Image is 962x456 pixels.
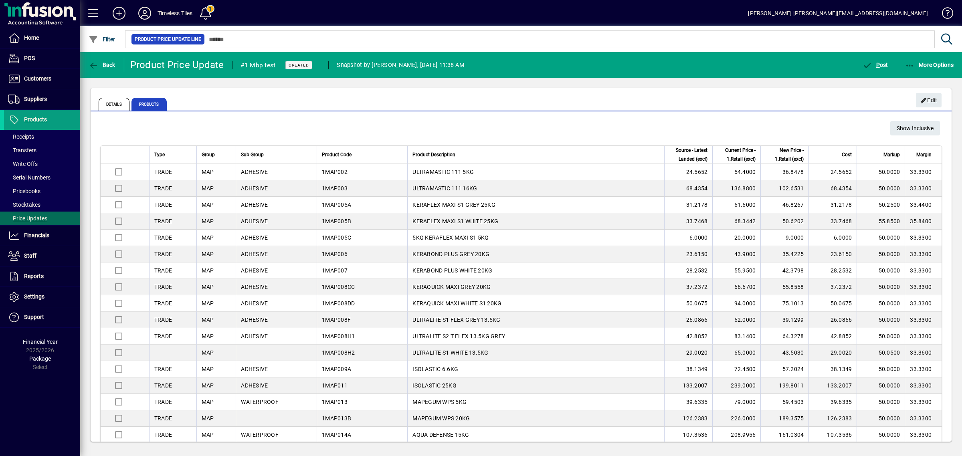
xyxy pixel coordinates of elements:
[910,283,932,291] div: 33.3300
[862,168,900,176] div: 50.0000
[897,122,934,135] span: Show Inclusive
[766,431,804,439] div: 161.0304
[322,366,351,372] span: 1MAP009A
[876,62,880,68] span: P
[8,174,51,181] span: Serial Numbers
[4,226,80,246] a: Financials
[665,316,707,324] div: 26.0866
[766,217,804,225] div: 50.6202
[862,398,900,406] div: 50.0000
[665,168,707,176] div: 24.5652
[154,185,172,192] span: TRADE
[910,332,932,340] div: 33.3300
[665,283,707,291] div: 37.2372
[24,55,35,61] span: POS
[412,415,470,422] span: MAPEGUM WPS 20KG
[808,279,857,295] td: 37.2372
[4,28,80,48] a: Home
[154,382,172,389] span: TRADE
[202,317,214,323] span: MAP
[202,415,214,422] span: MAP
[766,250,804,258] div: 35.4225
[322,284,355,290] span: 1MAP008CC
[412,399,467,405] span: MAPEGUM WPS 5KG
[89,36,115,42] span: Filter
[808,295,857,312] td: 50.0675
[910,316,932,324] div: 33.3300
[910,431,932,439] div: 33.3300
[158,7,192,20] div: Timeless Tiles
[24,314,44,320] span: Support
[202,185,214,192] span: MAP
[4,246,80,266] a: Staff
[241,317,268,323] span: ADHESIVE
[766,201,804,209] div: 46.8267
[910,184,932,192] div: 33.3300
[766,349,804,357] div: 43.5030
[202,234,214,241] span: MAP
[241,399,279,405] span: WATERPROOF
[748,7,928,20] div: [PERSON_NAME] [PERSON_NAME][EMAIL_ADDRESS][DOMAIN_NAME]
[665,201,707,209] div: 31.2178
[4,69,80,89] a: Customers
[669,146,707,163] span: Source - Latest Landed (excl)
[154,317,172,323] span: TRADE
[910,201,932,209] div: 33.4400
[322,251,348,257] span: 1MAP006
[808,230,857,246] td: 6.0000
[808,394,857,410] td: 39.6335
[412,185,477,192] span: ULTRAMASTIC 111 16KG
[862,316,900,324] div: 50.0000
[241,234,268,241] span: ADHESIVE
[322,333,355,339] span: 1MAP008H1
[665,381,707,389] div: 133.2007
[734,399,756,405] span: 79.0000
[412,432,469,438] span: AQUA DEFENSE 15KG
[936,2,952,28] a: Knowledge Base
[132,6,158,20] button: Profile
[154,267,172,274] span: TRADE
[322,432,351,438] span: 1MAP014A
[241,366,268,372] span: ADHESIVE
[131,98,167,111] span: Products
[808,180,857,197] td: 68.4354
[910,217,932,225] div: 35.8400
[808,312,857,328] td: 26.0866
[202,432,214,438] span: MAP
[910,349,932,357] div: 33.3600
[24,252,36,259] span: Staff
[4,212,80,225] a: Price Updates
[322,382,348,389] span: 1MAP011
[322,300,355,307] span: 1MAP008DD
[766,365,804,373] div: 57.2024
[154,415,172,422] span: TRADE
[154,284,172,290] span: TRADE
[731,382,756,389] span: 239.0000
[731,432,756,438] span: 208.9956
[241,300,268,307] span: ADHESIVE
[665,349,707,357] div: 29.0020
[412,202,495,208] span: KERAFLEX MAXI S1 GREY 25KG
[862,217,900,225] div: 55.8500
[80,58,124,72] app-page-header-button: Back
[412,349,488,356] span: ULTRALITE S1 WHITE 13.5KG
[862,349,900,357] div: 50.0500
[412,218,498,224] span: KERAFLEX MAXI S1 WHITE 25KG
[862,299,900,307] div: 50.0000
[862,62,888,68] span: ost
[202,150,215,159] span: Group
[240,59,276,72] div: #1 Mbp test
[766,332,804,340] div: 64.3278
[734,234,756,241] span: 20.0000
[322,317,351,323] span: 1MAP008F
[289,63,309,68] span: Created
[202,300,214,307] span: MAP
[808,197,857,213] td: 31.2178
[734,218,756,224] span: 68.3442
[808,164,857,180] td: 24.5652
[665,414,707,422] div: 126.2383
[862,431,900,439] div: 50.0000
[766,283,804,291] div: 55.8558
[8,147,36,153] span: Transfers
[766,316,804,324] div: 39.1299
